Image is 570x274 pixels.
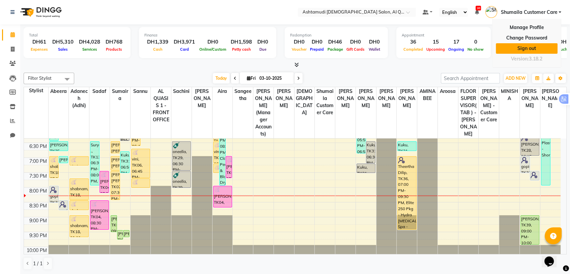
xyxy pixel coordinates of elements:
[90,201,109,229] div: [PERSON_NAME], TK04, 08:30 PM-09:30 PM, Gold Sheen Facial
[24,87,48,94] div: Stylist
[367,47,382,52] span: Wallet
[530,171,539,180] div: gopisha, TK22, 07:30 PM-07:50 PM, [PERSON_NAME]/Face Bleach
[100,171,109,193] div: [PERSON_NAME], TK04, 07:30 PM-08:15 PM, Hair Spa Schwarkopf/Loreal/Keratin - Medium
[70,216,88,237] div: shabnam, TK18, 09:00 PM-09:45 PM, Hair Spa Schwarkopf/Loreal/Keratin - Medium
[171,87,192,96] span: Sachini
[120,152,129,173] div: Kuku, TK31, 06:50 PM-07:35 PM, Hot Oil Treatment
[255,38,271,46] div: DH0
[376,87,397,110] span: [PERSON_NAME]
[103,38,125,46] div: DH768
[81,47,99,52] span: Services
[520,87,540,110] span: [PERSON_NAME]
[151,87,171,124] span: AL QUASIS 1 - FRONT OFFICE
[447,47,466,52] span: Ongoing
[496,22,558,33] a: Manage Profile
[171,38,198,46] div: DH3,971
[212,87,233,96] span: Aira
[198,38,228,46] div: DH0
[274,87,294,110] span: [PERSON_NAME]
[345,47,366,52] span: Gift Cards
[506,76,525,81] span: ADD NEW
[70,201,88,210] div: shabnam, TK18, 08:30 PM-08:50 PM, Eyebrow Threading
[501,9,557,16] span: Shumaila Customer Care
[50,142,68,151] div: [PERSON_NAME], TK25, 06:30 PM-06:50 PM, Half Legs Waxing
[475,9,479,15] a: 30
[213,73,230,83] span: Today
[76,38,103,46] div: DH4,028
[151,47,164,52] span: Cash
[479,87,499,124] span: [PERSON_NAME] - Customer care
[28,188,48,195] div: 8:00 PM
[59,156,68,163] div: [PERSON_NAME], TK25, 07:00 PM-07:15 PM, Under Arms Waxing
[28,158,48,165] div: 7:00 PM
[257,73,291,83] input: 2025-10-03
[458,87,479,138] span: FLOOR SUPERVISOR( TAB ) -[PERSON_NAME]
[228,38,255,46] div: DH1,598
[540,87,561,110] span: [PERSON_NAME]
[356,87,376,110] span: [PERSON_NAME]
[230,47,253,52] span: Petty cash
[111,142,120,153] div: [PERSON_NAME] [PERSON_NAME], TK02, 06:30 PM-06:55 PM, Brazilian Waxing
[466,38,485,46] div: 0
[144,38,171,46] div: DH1,339
[438,87,458,96] span: Aroosa
[172,142,191,170] div: oneella, TK29, 06:30 PM-07:30 PM, Creative Hair Cut
[117,230,123,239] div: [PERSON_NAME], TK07, 09:30 PM-09:50 PM, Eyebrow Threading
[398,156,416,229] div: Theertha Dilip, TK36, 07:00 PM-09:30 PM, Elite 250 Pkg - Hydra [MEDICAL_DATA] Spa - Regular + Was...
[213,164,219,173] div: vini, TK06, 07:15 PM-07:35 PM, Half Legs Waxing
[253,87,274,138] span: [PERSON_NAME] (Manager Accounts)
[521,216,539,244] div: [PERSON_NAME], TK39, 09:00 PM-10:00 PM, Wash & Blow Dry - Medium hair
[69,87,89,110] span: Adanech (Adhi)
[326,47,345,52] span: Package
[132,179,150,188] div: vini, TK06, 07:45 PM-08:05 PM, Eyebrow Threading
[144,32,271,38] div: Finance
[50,38,76,46] div: DH5,310
[17,3,63,22] img: logo
[213,186,232,207] div: [PERSON_NAME], TK04, 08:00 PM-08:45 PM, Classic Manicure
[366,142,375,163] div: Kuku, TK31, 06:30 PM-07:15 PM, Hot Oil Treatment
[308,47,325,52] span: Prepaid
[29,38,50,46] div: DH61
[178,47,191,52] span: Card
[111,216,117,232] div: [PERSON_NAME], TK07, 09:00 PM-09:35 PM, Clean up
[89,87,110,96] span: Sadaf
[28,202,48,209] div: 8:30 PM
[70,156,88,165] div: shabnam, TK18, 07:00 PM-07:20 PM, Full Arms Waxing
[402,47,425,52] span: Completed
[28,75,52,81] span: Filter Stylist
[33,260,42,267] span: 1 / 1
[308,38,325,46] div: DH0
[504,74,527,83] button: ADD NEW
[476,6,481,10] span: 30
[447,38,466,46] div: 17
[245,76,257,81] span: Fri
[521,156,530,173] div: gopisha, TK22, 07:00 PM-07:35 PM, Clean up
[104,47,124,52] span: Products
[70,179,88,200] div: shabnam, TK18, 07:45 PM-08:30 PM, Classic Pedicure
[25,247,48,254] div: 10:00 PM
[366,38,382,46] div: DH0
[111,156,120,170] div: [PERSON_NAME] [PERSON_NAME], TK02, 07:00 PM-07:30 PM, Full Legs Waxing
[111,171,120,200] div: [PERSON_NAME] [PERSON_NAME], TK02, 07:30 PM-08:30 PM, Pearl Facial
[398,142,416,151] div: Kuku, TK31, 06:30 PM-06:50 PM, Eyebrow Threading
[213,142,219,163] div: vini, TK06, 06:30 PM-07:15 PM, Classic Manicure
[397,87,417,110] span: [PERSON_NAME]
[192,87,212,110] span: [PERSON_NAME]
[335,87,355,110] span: [PERSON_NAME]
[499,87,519,103] span: MINISHA
[110,87,130,103] span: Sumaira
[521,134,539,155] div: [PERSON_NAME], TK28, 06:15 PM-07:00 PM, Classic Pedicure
[59,201,68,210] div: gopisha, TK22, 08:30 PM-08:50 PM, [PERSON_NAME]/Face Bleach
[325,38,345,46] div: DH46
[29,32,125,38] div: Total
[466,47,485,52] span: No show
[485,6,497,18] img: Shumaila Customer Care
[496,54,558,64] div: Version:3.18.2
[172,171,191,188] div: oneella, TK29, 07:30 PM-08:05 PM, Clean up
[28,143,48,150] div: 6:30 PM
[90,142,99,185] div: Surya ., TK13, 06:30 PM-08:00 PM, Roots Color - [MEDICAL_DATA] Free,Eyebrow Threading
[541,97,550,185] div: Ramsi, TK23, 05:00 PM-08:00 PM, Nano Plastia - Short
[290,32,382,38] div: Redemption
[402,38,425,46] div: 36
[315,87,335,117] span: Shumaila Customer Care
